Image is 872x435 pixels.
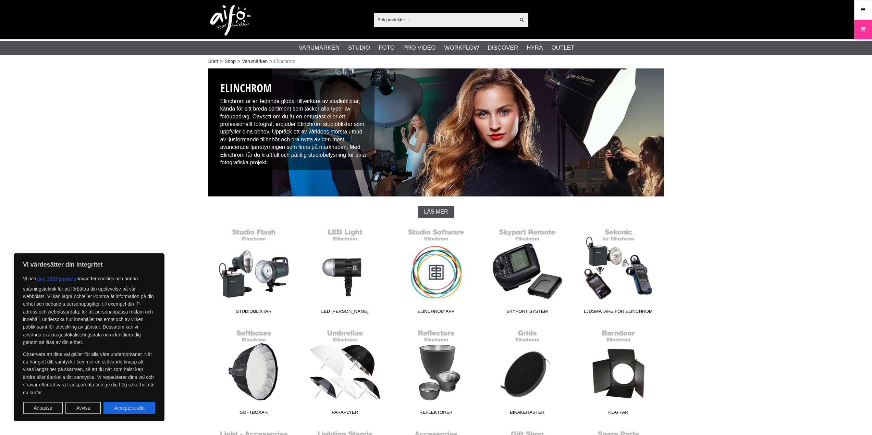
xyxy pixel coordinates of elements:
[208,225,299,317] a: Studioblixtar
[224,58,236,65] a: Shop
[208,409,299,418] span: Softboxar
[348,43,370,52] a: Studio
[379,43,395,52] a: Foto
[208,58,219,65] a: Start
[299,326,391,418] a: Paraplyer
[374,14,516,25] input: Sök produkter ...
[208,68,664,196] img: Elinchrom Studioblixtar
[23,350,155,396] p: Observera att dina val gäller för alla våra underdomäner. När du har gett ditt samtycke kommer en...
[391,409,482,418] span: Reflektorer
[482,308,573,317] span: Skyport System
[444,43,479,52] a: Workflow
[424,209,448,215] span: Läs mer
[208,308,299,317] span: Studioblixtar
[242,58,268,65] a: Varumärken
[269,58,272,65] span: >
[299,308,391,317] span: LED [PERSON_NAME]
[527,43,543,52] a: Hyra
[36,273,77,285] button: våra 1533 partners
[23,273,155,346] p: Vi och använder cookies och annan spårningsteknik för att förbättra din upplevelse på vår webbpla...
[482,409,573,418] span: Bikakeraster
[573,326,664,418] a: Klaffar
[220,80,370,96] h1: Elinchrom
[299,409,391,418] span: Paraplyer
[482,326,573,418] a: Bikakeraster
[488,43,518,52] a: Discover
[299,225,391,317] a: LED [PERSON_NAME]
[403,43,435,52] a: Pro Video
[551,43,574,52] a: Outlet
[573,308,664,317] span: Ljusmätare för Elinchrom
[208,326,299,418] a: Softboxar
[23,402,63,414] button: Anpassa
[391,326,482,418] a: Reflektorer
[215,75,375,170] div: Elinchrom är en ledande global tillverkare av studioblixtar, kända för sitt breda sortiment som t...
[299,43,340,52] a: Varumärken
[274,58,295,65] span: Elinchrom
[14,253,164,421] div: Vi värdesätter din integritet
[65,402,101,414] button: Avvisa
[391,308,482,317] span: Elinchrom App
[103,402,155,414] button: Acceptera alla
[220,58,223,65] span: >
[210,5,251,36] img: logo.png
[391,225,482,317] a: Elinchrom App
[573,409,664,418] span: Klaffar
[23,260,155,269] p: Vi värdesätter din integritet
[573,225,664,317] a: Ljusmätare för Elinchrom
[482,225,573,317] a: Skyport System
[237,58,240,65] span: >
